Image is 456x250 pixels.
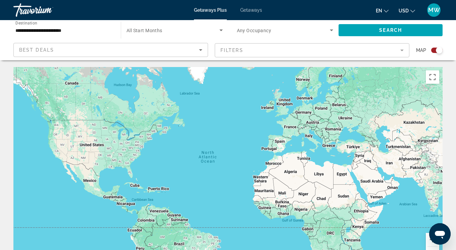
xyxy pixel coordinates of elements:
span: MW [428,7,440,13]
a: Getaways Plus [194,7,227,13]
span: Best Deals [19,47,54,53]
button: User Menu [425,3,443,17]
span: All Start Months [126,28,162,33]
iframe: Button to launch messaging window [429,223,451,245]
a: Travorium [13,1,81,19]
span: USD [399,8,409,13]
span: en [376,8,382,13]
span: Any Occupancy [237,28,271,33]
span: Destination [15,20,37,25]
mat-select: Sort by [19,46,202,54]
button: Change currency [399,6,415,15]
span: Search [379,27,402,33]
span: Map [416,46,426,55]
button: Filter [215,43,409,58]
button: Zoom in [426,233,439,246]
button: Search [339,24,443,36]
a: Getaways [240,7,262,13]
button: Toggle fullscreen view [426,70,439,84]
button: Change language [376,6,389,15]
